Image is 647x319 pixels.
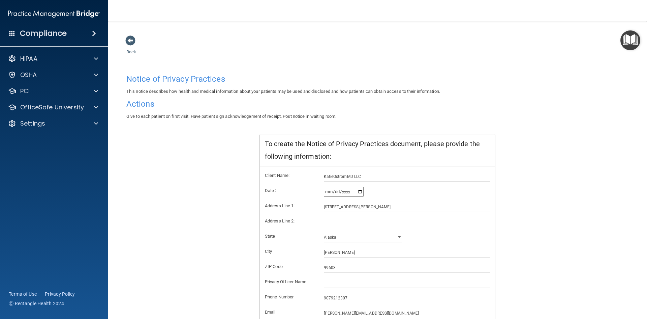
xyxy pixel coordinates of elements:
a: OSHA [8,71,98,79]
span: Give to each patient on first visit. Have patient sign acknowledgement of receipt. Post notice in... [126,114,336,119]
img: PMB logo [8,7,100,21]
a: Back [126,41,136,54]
div: To create the Notice of Privacy Practices document, please provide the following information: [260,134,495,166]
p: OSHA [20,71,37,79]
h4: Actions [126,100,628,108]
h4: Compliance [20,29,67,38]
p: PCI [20,87,30,95]
a: PCI [8,87,98,95]
a: Terms of Use [9,291,37,297]
a: HIPAA [8,55,98,63]
label: Email [260,308,319,316]
a: OfficeSafe University [8,103,98,111]
label: Privacy Officer Name [260,278,319,286]
label: Client Name: [260,171,319,180]
iframe: Drift Widget Chat Controller [530,271,639,298]
label: Phone Number [260,293,319,301]
label: City [260,247,319,256]
button: Open Resource Center [620,30,640,50]
h4: Notice of Privacy Practices [126,75,628,83]
p: HIPAA [20,55,37,63]
p: OfficeSafe University [20,103,84,111]
label: Date : [260,187,319,195]
label: State [260,232,319,240]
a: Settings [8,119,98,128]
span: This notice describes how health and medical information about your patients may be used and disc... [126,89,440,94]
a: Privacy Policy [45,291,75,297]
span: Ⓒ Rectangle Health 2024 [9,300,64,307]
label: ZIP Code [260,263,319,271]
input: _____ [324,263,490,273]
label: Address Line 1: [260,202,319,210]
label: Address Line 2: [260,217,319,225]
p: Settings [20,119,45,128]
